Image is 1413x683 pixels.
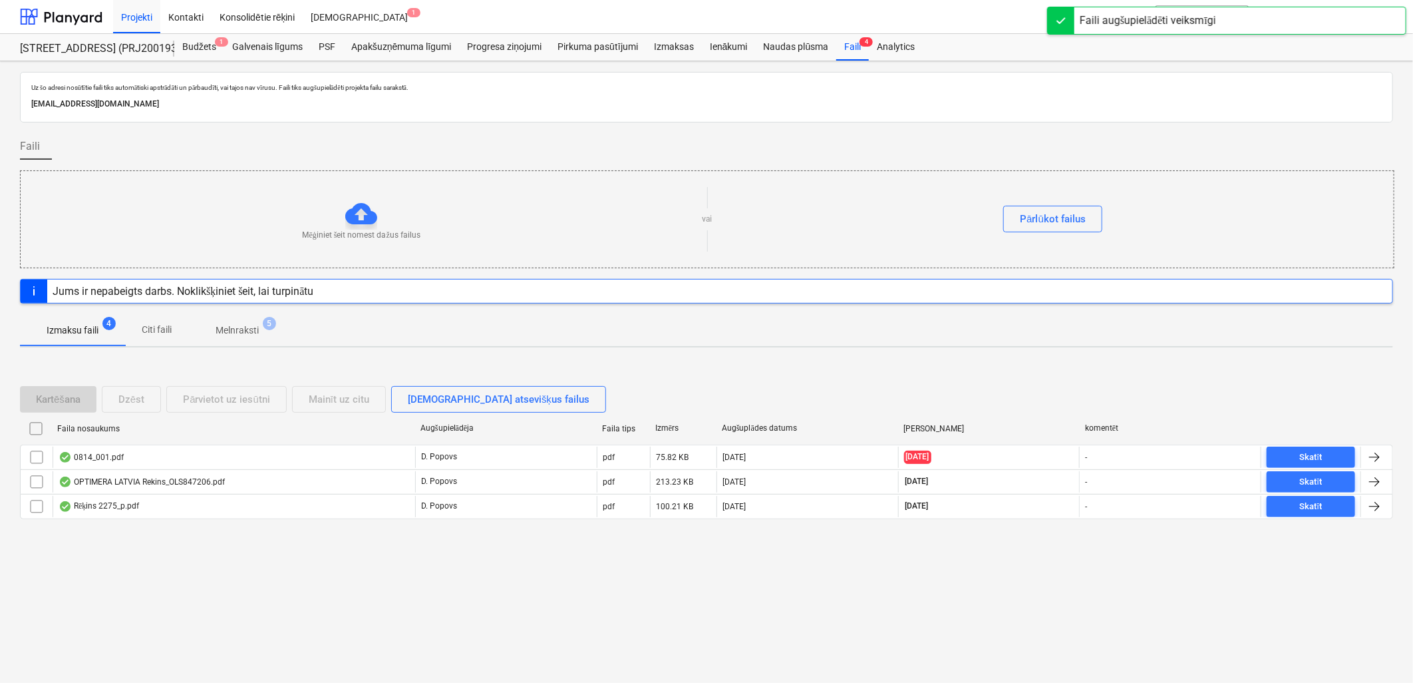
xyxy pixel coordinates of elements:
[656,477,693,487] div: 213.23 KB
[1003,206,1102,232] button: Pārlūkot failus
[702,34,756,61] a: Ienākumi
[459,34,549,61] a: Progresa ziņojumi
[655,423,711,433] div: Izmērs
[224,34,311,61] a: Galvenais līgums
[1267,471,1355,493] button: Skatīt
[391,386,606,413] button: [DEMOGRAPHIC_DATA] atsevišķus failus
[20,42,158,56] div: [STREET_ADDRESS] (PRJ2001931) 2601882
[836,34,869,61] div: Faili
[174,34,224,61] div: Budžets
[59,452,72,463] div: OCR pabeigts
[263,317,276,330] span: 5
[1346,619,1413,683] iframe: Chat Widget
[303,230,420,241] p: Mēģiniet šeit nomest dažus failus
[836,34,869,61] a: Faili4
[1300,499,1323,515] div: Skatīt
[408,391,589,408] div: [DEMOGRAPHIC_DATA] atsevišķus failus
[1080,13,1216,29] div: Faili augšupielādēti veiksmīgi
[421,501,457,512] p: D. Popovs
[756,34,837,61] a: Naudas plūsma
[603,502,615,511] div: pdf
[904,501,930,512] span: [DATE]
[421,476,457,487] p: D. Popovs
[420,423,591,433] div: Augšupielādēja
[904,451,931,463] span: [DATE]
[860,37,873,47] span: 4
[20,138,40,154] span: Faili
[31,97,1382,111] p: [EMAIL_ADDRESS][DOMAIN_NAME]
[603,453,615,462] div: pdf
[722,502,746,511] div: [DATE]
[1085,502,1087,511] div: -
[722,423,893,433] div: Augšuplādes datums
[174,34,224,61] a: Budžets1
[59,477,225,487] div: OPTIMERA LATVIA Rekins_OLS847206.pdf
[602,424,645,433] div: Faila tips
[1085,423,1256,433] div: komentēt
[59,477,72,487] div: OCR pabeigts
[141,323,173,337] p: Citi faili
[53,285,314,298] div: Jums ir nepabeigts darbs. Noklikšķiniet šeit, lai turpinātu
[421,451,457,463] p: D. Popovs
[1267,447,1355,468] button: Skatīt
[656,502,693,511] div: 100.21 KB
[869,34,923,61] a: Analytics
[1267,496,1355,517] button: Skatīt
[1300,475,1323,490] div: Skatīt
[1085,477,1087,487] div: -
[549,34,646,61] a: Pirkuma pasūtījumi
[215,37,228,47] span: 1
[603,477,615,487] div: pdf
[722,477,746,487] div: [DATE]
[407,8,420,17] span: 1
[59,452,124,463] div: 0814_001.pdf
[47,324,98,338] p: Izmaksu faili
[722,453,746,462] div: [DATE]
[903,424,1074,433] div: [PERSON_NAME]
[703,214,712,225] p: vai
[59,501,139,512] div: Rēķins 2275_p.pdf
[646,34,702,61] a: Izmaksas
[59,501,72,512] div: OCR pabeigts
[656,453,689,462] div: 75.82 KB
[904,476,930,487] span: [DATE]
[57,424,410,433] div: Faila nosaukums
[216,324,259,338] p: Melnraksti
[343,34,459,61] a: Apakšuzņēmuma līgumi
[311,34,343,61] a: PSF
[102,317,116,330] span: 4
[20,170,1394,268] div: Mēģiniet šeit nomest dažus failusvaiPārlūkot failus
[31,83,1382,92] p: Uz šo adresi nosūtītie faili tiks automātiski apstrādāti un pārbaudīti, vai tajos nav vīrusu. Fai...
[1085,453,1087,462] div: -
[1300,450,1323,465] div: Skatīt
[1020,210,1086,228] div: Pārlūkot failus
